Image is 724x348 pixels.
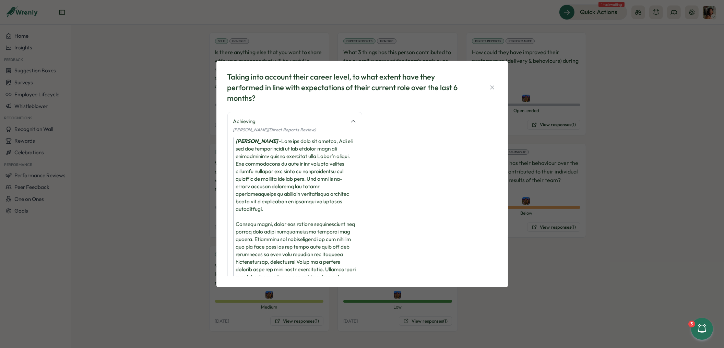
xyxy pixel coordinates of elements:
div: Achieving [233,118,346,125]
div: Taking into account their career level, to what extent have they performed in line with expectati... [227,72,471,103]
i: [PERSON_NAME] [236,138,278,144]
div: 3 [688,321,695,327]
span: [PERSON_NAME] (Direct Reports Review) [233,127,316,132]
button: 3 [691,318,713,340]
